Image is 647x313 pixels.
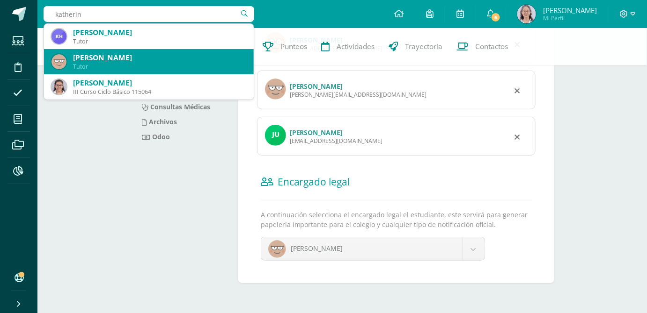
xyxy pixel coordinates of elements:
[265,78,286,100] img: profile image
[142,102,211,111] a: Consultas Médicas
[315,28,382,65] a: Actividades
[142,132,170,141] a: Odoo
[290,91,427,99] div: [PERSON_NAME][EMAIL_ADDRESS][DOMAIN_NAME]
[278,175,350,188] span: Encargado legal
[261,210,532,229] p: A continuación selecciona el encargado legal el estudiante, este servirá para generar papelería i...
[261,237,485,260] a: [PERSON_NAME]
[291,244,343,253] span: [PERSON_NAME]
[265,125,286,146] img: profile image
[515,85,520,96] div: Remover
[73,63,246,71] div: Tutor
[44,6,254,22] input: Busca un usuario...
[405,42,443,51] span: Trayectoria
[517,5,536,23] img: db639a464f052552ae7f8fda95474f79.png
[515,131,520,142] div: Remover
[290,82,343,91] a: [PERSON_NAME]
[73,88,246,96] div: III Curso Ciclo Básico 115064
[73,53,246,63] div: [PERSON_NAME]
[382,28,450,65] a: Trayectoria
[491,12,501,22] span: 6
[51,79,66,94] img: 9f4b94e99bd453ca0c7e9e26828c986f.png
[268,240,286,258] img: 45224757ea8802eef790d5a03a87896c.png
[476,42,508,51] span: Contactos
[337,42,375,51] span: Actividades
[256,28,315,65] a: Punteos
[543,14,597,22] span: Mi Perfil
[290,137,383,145] div: [EMAIL_ADDRESS][DOMAIN_NAME]
[73,28,246,37] div: [PERSON_NAME]
[73,37,246,45] div: Tutor
[51,54,66,69] img: 199a0f2d6b8fc03a6f7ba0951eb9e7c6.png
[543,6,597,15] span: [PERSON_NAME]
[290,128,343,137] a: [PERSON_NAME]
[73,78,246,88] div: [PERSON_NAME]
[142,117,177,126] a: Archivos
[51,29,66,44] img: b3a249843ba8227fba10d26d6c6e5e6c.png
[450,28,515,65] a: Contactos
[281,42,308,51] span: Punteos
